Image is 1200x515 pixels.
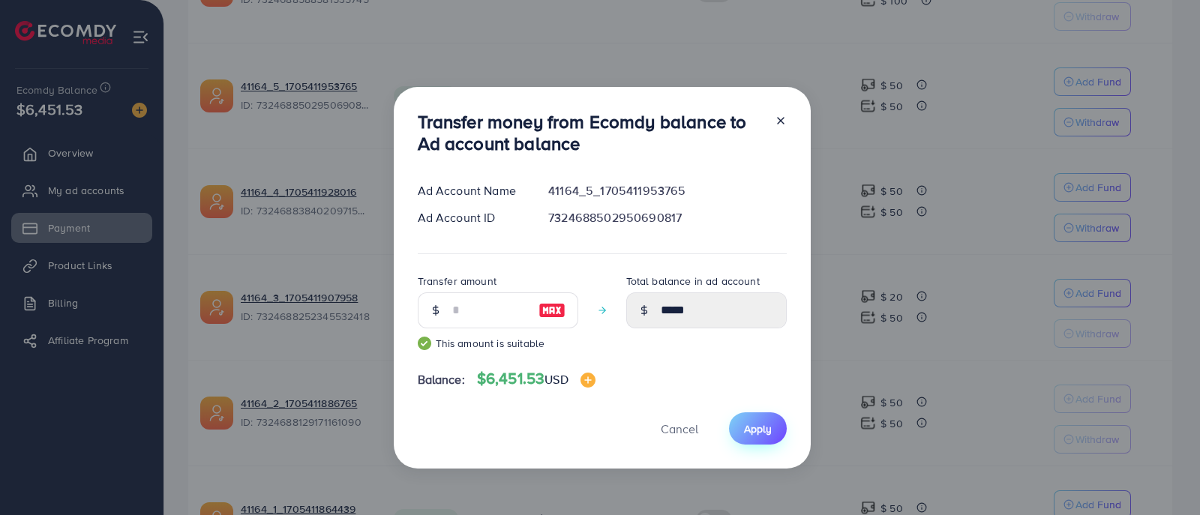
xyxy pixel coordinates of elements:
h3: Transfer money from Ecomdy balance to Ad account balance [418,111,763,154]
button: Cancel [642,412,717,445]
small: This amount is suitable [418,336,578,351]
div: Ad Account ID [406,209,537,226]
iframe: Chat [1136,448,1189,504]
label: Total balance in ad account [626,274,760,289]
img: guide [418,337,431,350]
div: 41164_5_1705411953765 [536,182,798,199]
div: Ad Account Name [406,182,537,199]
div: 7324688502950690817 [536,209,798,226]
span: USD [544,371,568,388]
img: image [538,301,565,319]
label: Transfer amount [418,274,496,289]
span: Balance: [418,371,465,388]
button: Apply [729,412,787,445]
span: Apply [744,421,772,436]
img: image [580,373,595,388]
h4: $6,451.53 [477,370,595,388]
span: Cancel [661,421,698,437]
